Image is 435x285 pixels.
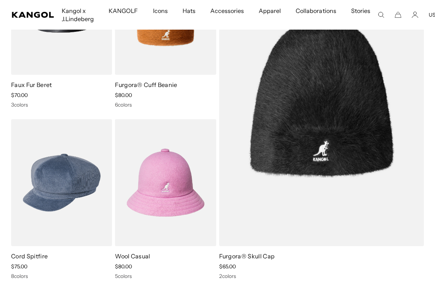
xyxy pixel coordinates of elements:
[115,252,150,260] a: Wool Casual
[11,252,48,260] a: Cord Spitfire
[115,119,216,246] img: Wool Casual
[115,92,132,98] span: $80.00
[115,101,216,108] div: 6 colors
[11,101,112,108] div: 3 colors
[11,119,112,246] img: Cord Spitfire
[378,11,384,18] summary: Search here
[12,12,54,18] a: Kangol
[412,11,418,18] a: Account
[115,81,177,88] a: Furgora® Cuff Beanie
[11,263,27,270] span: $75.00
[11,81,52,88] a: Faux Fur Beret
[219,273,424,279] div: 2 colors
[219,263,236,270] span: $65.00
[11,92,28,98] span: $70.00
[395,11,401,18] button: Cart
[219,252,275,260] a: Furgora® Skull Cap
[11,273,112,279] div: 8 colors
[115,263,132,270] span: $80.00
[115,273,216,279] div: 5 colors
